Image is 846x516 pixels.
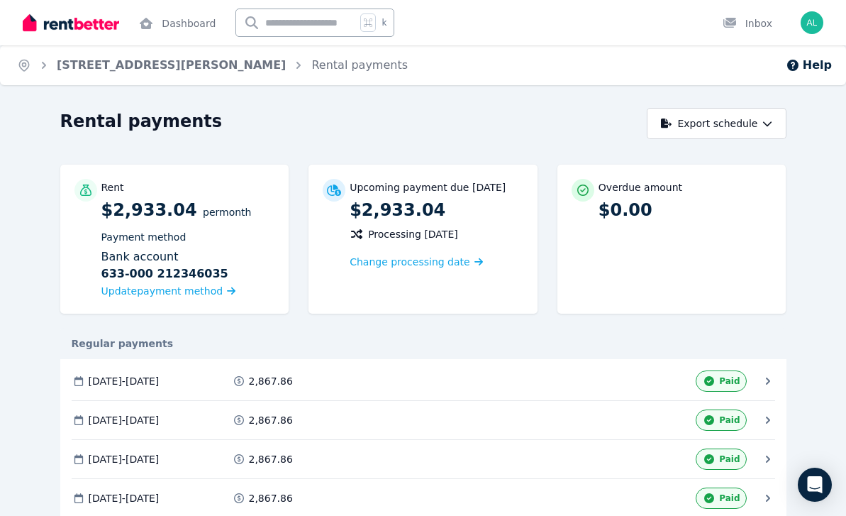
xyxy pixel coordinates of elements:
span: Change processing date [350,255,470,269]
span: [DATE] - [DATE] [89,374,160,388]
a: Change processing date [350,255,483,269]
p: Payment method [101,230,275,244]
span: 2,867.86 [249,413,293,427]
span: Paid [719,493,740,504]
a: [STREET_ADDRESS][PERSON_NAME] [57,58,286,72]
p: $0.00 [599,199,772,221]
span: [DATE] - [DATE] [89,452,160,466]
p: Upcoming payment due [DATE] [350,180,506,194]
div: Regular payments [60,336,786,351]
p: $2,933.04 [350,199,523,221]
span: per Month [203,207,251,218]
span: Update payment method [101,285,223,297]
span: Paid [719,415,740,426]
a: Rental payments [311,58,408,72]
span: 2,867.86 [249,491,293,505]
img: Alice Turner [801,11,823,34]
button: Export schedule [647,108,786,139]
span: [DATE] - [DATE] [89,413,160,427]
button: Help [786,57,832,74]
div: Inbox [723,16,772,31]
span: Paid [719,454,740,465]
b: 633-000 212346035 [101,265,228,282]
img: RentBetter [23,12,119,33]
span: 2,867.86 [249,452,293,466]
span: Processing [DATE] [368,227,458,241]
h1: Rental payments [60,110,223,133]
div: Bank account [101,248,275,282]
span: [DATE] - [DATE] [89,491,160,505]
p: $2,933.04 [101,199,275,300]
span: 2,867.86 [249,374,293,388]
p: Rent [101,180,124,194]
span: k [382,17,386,28]
span: Paid [719,375,740,387]
div: Open Intercom Messenger [798,468,832,502]
p: Overdue amount [599,180,682,194]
